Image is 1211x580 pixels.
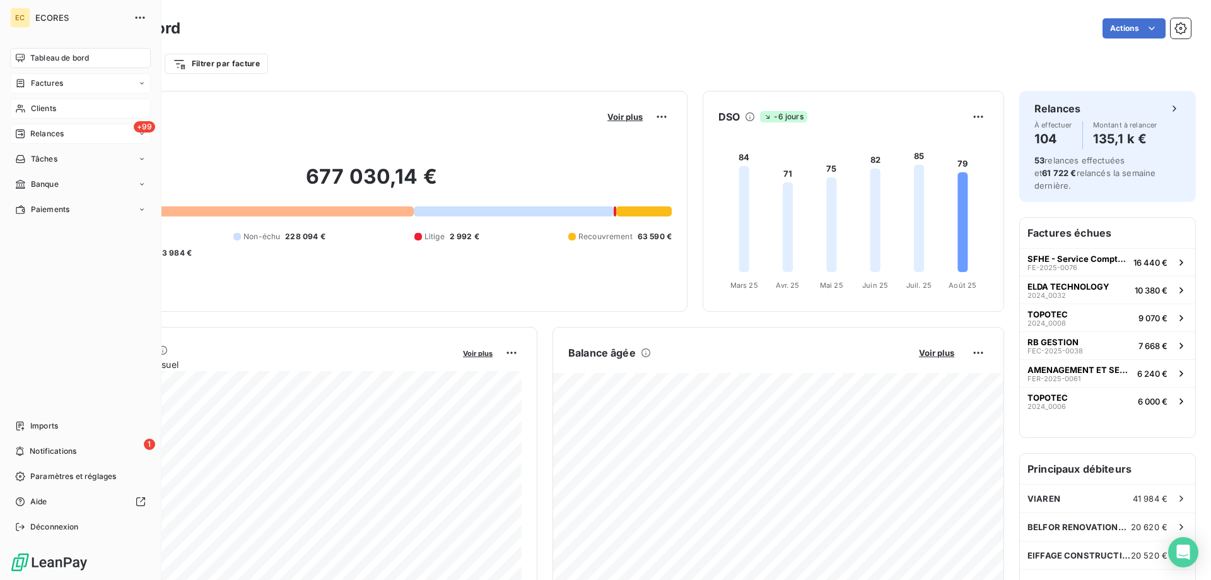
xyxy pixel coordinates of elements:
[1027,393,1068,403] span: TOPOTEC
[459,347,496,358] button: Voir plus
[1020,387,1195,415] button: TOPOTEC2024_00066 000 €
[604,111,646,122] button: Voir plus
[730,281,758,290] tspan: Mars 25
[1034,155,1155,191] span: relances effectuées et relancés la semaine dernière.
[134,121,155,133] span: +99
[31,103,56,114] span: Clients
[30,446,76,457] span: Notifications
[1034,121,1072,129] span: À effectuer
[10,492,151,512] a: Aide
[760,111,807,122] span: -6 jours
[1135,285,1167,295] span: 10 380 €
[1027,337,1079,347] span: RB GESTION
[1093,129,1157,149] h4: 135,1 k €
[1020,304,1195,331] button: TOPOTEC2024_00089 070 €
[31,153,57,165] span: Tâches
[1034,155,1044,165] span: 53
[1027,264,1077,271] span: FE-2025-0076
[915,347,958,358] button: Voir plus
[424,231,445,242] span: Litige
[1027,375,1080,382] span: FER-2025-0061
[1034,129,1072,149] h4: 104
[144,439,155,450] span: 1
[1027,254,1128,264] span: SFHE - Service Comptabilité
[10,174,151,194] a: Banque
[10,98,151,119] a: Clients
[30,496,47,507] span: Aide
[10,124,151,144] a: +99Relances
[1027,365,1132,375] span: AMENAGEMENT ET SERVICES
[30,52,89,64] span: Tableau de bord
[1131,550,1167,560] span: 20 520 €
[820,281,843,290] tspan: Mai 25
[31,179,59,190] span: Banque
[1020,276,1195,304] button: ELDA TECHNOLOGY2024_003210 380 €
[1027,292,1066,299] span: 2024_0032
[31,204,69,215] span: Paiements
[1138,313,1167,323] span: 9 070 €
[10,466,151,487] a: Paramètres et réglages
[1027,550,1131,560] span: EIFFAGE CONSTRUCTION SUD EST
[906,281,932,290] tspan: Juil. 25
[1138,341,1167,351] span: 7 668 €
[1034,101,1080,116] h6: Relances
[1027,403,1066,410] span: 2024_0006
[10,48,151,68] a: Tableau de bord
[1093,121,1157,129] span: Montant à relancer
[1133,257,1167,268] span: 16 440 €
[10,416,151,436] a: Imports
[1020,218,1195,248] h6: Factures échues
[1138,396,1167,406] span: 6 000 €
[568,345,636,360] h6: Balance âgée
[1027,494,1060,504] span: VIAREN
[1027,309,1068,319] span: TOPOTEC
[1103,18,1166,38] button: Actions
[165,54,268,74] button: Filtrer par facture
[30,521,79,533] span: Déconnexion
[1020,248,1195,276] button: SFHE - Service ComptabilitéFE-2025-007616 440 €
[638,231,672,242] span: 63 590 €
[1027,347,1083,355] span: FEC-2025-0038
[1027,319,1066,327] span: 2024_0008
[718,109,740,124] h6: DSO
[1168,537,1198,567] div: Open Intercom Messenger
[1020,359,1195,387] button: AMENAGEMENT ET SERVICESFER-2025-00616 240 €
[31,78,63,89] span: Factures
[10,149,151,169] a: Tâches
[285,231,325,242] span: 228 094 €
[35,13,126,23] span: ECORES
[776,281,799,290] tspan: Avr. 25
[1137,369,1167,379] span: 6 240 €
[862,281,888,290] tspan: Juin 25
[1027,522,1131,532] span: BELFOR RENOVATIONS SOLUTIONS BRS
[1020,331,1195,359] button: RB GESTIONFEC-2025-00387 668 €
[1020,454,1195,484] h6: Principaux débiteurs
[30,471,116,482] span: Paramètres et réglages
[30,420,58,432] span: Imports
[578,231,633,242] span: Recouvrement
[607,112,643,122] span: Voir plus
[71,358,454,371] span: Chiffre d'affaires mensuel
[243,231,280,242] span: Non-échu
[10,8,30,28] div: EC
[1042,168,1076,178] span: 61 722 €
[1027,281,1109,292] span: ELDA TECHNOLOGY
[10,73,151,93] a: Factures
[1133,494,1167,504] span: 41 984 €
[919,348,954,358] span: Voir plus
[463,349,493,358] span: Voir plus
[158,247,192,259] span: -3 984 €
[1131,522,1167,532] span: 20 620 €
[30,128,64,139] span: Relances
[71,164,672,202] h2: 677 030,14 €
[10,199,151,220] a: Paiements
[949,281,976,290] tspan: Août 25
[10,552,88,572] img: Logo LeanPay
[450,231,479,242] span: 2 992 €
